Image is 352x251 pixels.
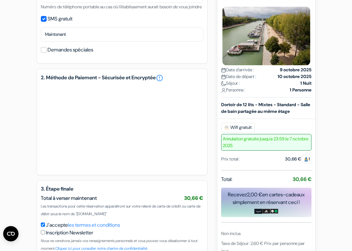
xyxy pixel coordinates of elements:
[221,122,255,132] span: Wifi gratuit
[221,175,232,183] span: Total:
[41,238,198,251] small: Nous ne vendrons jamais vos renseignements personnels et vous pouvez vous désabonner à tout moment.
[293,176,311,182] strong: 30,66 €
[221,74,226,79] img: calendar.svg
[300,80,311,86] strong: 1 Nuit
[55,246,148,251] a: Cliquez ici pour consulter notre chartre de confidentialité.
[290,86,311,93] strong: 1 Personne
[254,208,262,214] img: amazon-card-no-text.png
[41,186,203,192] h5: 3. Étape finale
[221,73,256,80] span: Date de départ :
[68,222,120,228] a: les termes et conditions
[301,154,311,163] span: 1
[280,66,311,73] strong: 9 octobre 2025
[221,80,240,86] span: Séjour :
[224,125,229,130] img: free_wifi.svg
[47,91,197,163] iframe: Cadre de saisie sécurisé pour le paiement
[221,155,240,162] div: Prix total :
[247,191,262,198] span: 2,00 €
[285,155,311,162] div: 30,66 €
[41,4,202,10] small: Numéro de téléphone portable au cas où l'établissement aurait besoin de vous joindre
[221,66,254,73] span: Date d'arrivée :
[221,191,311,206] div: Recevez en cartes-cadeaux simplement en réservant ceci !
[156,74,163,82] a: error_outline
[221,67,226,72] img: calendar.svg
[221,88,226,92] img: user_icon.svg
[184,195,203,201] span: 30,66 €
[41,74,203,82] h5: 2. Méthode de Paiement - Sécurisée et Encryptée
[48,14,72,23] label: SMS gratuit
[46,221,120,229] label: J'accepte
[278,73,311,80] strong: 10 octobre 2025
[48,45,93,54] label: Demandes spéciales
[221,230,311,237] div: Non inclus
[270,208,278,214] img: uber-uber-eats-card.png
[46,229,93,237] label: Inscription Newsletter
[304,157,309,161] img: guest.svg
[262,208,270,214] img: adidas-card.png
[221,101,310,114] b: Dortoir de 12 lits - Mixtes - Standard - Salle de bain partagée au même étage
[221,86,245,93] span: Personne :
[221,81,226,86] img: moon.svg
[41,204,200,216] span: Les transactions pour cette réservation apparaîtront sur votre relevé de carte de crédit ou carte...
[221,134,311,150] span: Annulation gratuite jusqu'a 23:59 le 7 octobre 2025
[41,195,97,201] span: Total à verser maintenant
[3,226,19,241] button: Ouvrir le widget CMP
